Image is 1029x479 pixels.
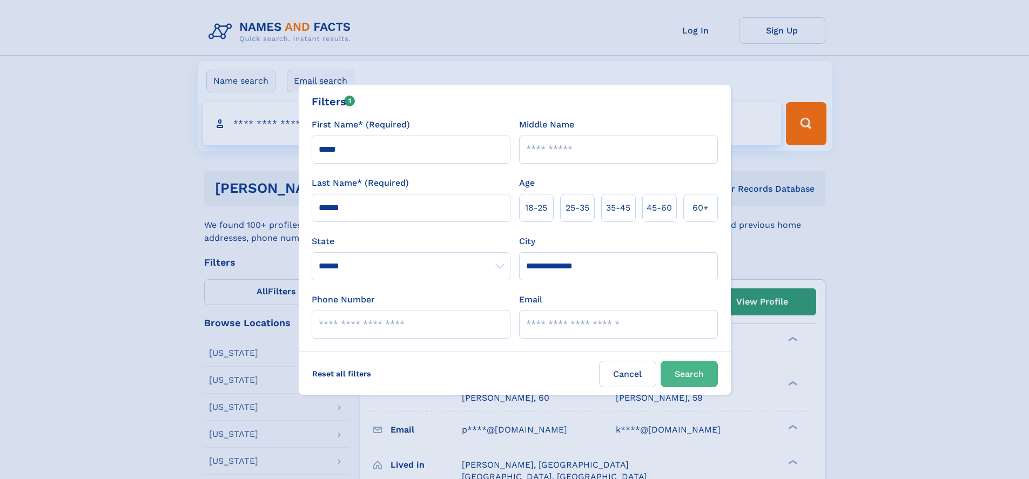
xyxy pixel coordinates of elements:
[312,235,510,248] label: State
[661,361,718,387] button: Search
[312,293,375,306] label: Phone Number
[519,235,535,248] label: City
[305,361,378,387] label: Reset all filters
[606,201,630,214] span: 35‑45
[519,118,574,131] label: Middle Name
[519,293,542,306] label: Email
[519,177,535,190] label: Age
[599,361,656,387] label: Cancel
[525,201,547,214] span: 18‑25
[312,118,410,131] label: First Name* (Required)
[566,201,589,214] span: 25‑35
[692,201,709,214] span: 60+
[312,93,355,110] div: Filters
[312,177,409,190] label: Last Name* (Required)
[647,201,672,214] span: 45‑60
